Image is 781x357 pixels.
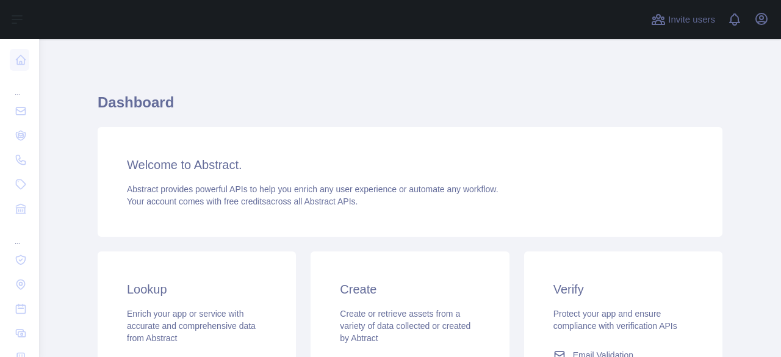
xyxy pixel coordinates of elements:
[553,281,693,298] h3: Verify
[127,156,693,173] h3: Welcome to Abstract.
[127,184,498,194] span: Abstract provides powerful APIs to help you enrich any user experience or automate any workflow.
[98,93,722,122] h1: Dashboard
[224,197,266,206] span: free credits
[127,309,256,343] span: Enrich your app or service with accurate and comprehensive data from Abstract
[649,10,718,29] button: Invite users
[340,281,480,298] h3: Create
[127,281,267,298] h3: Lookup
[127,197,358,206] span: Your account comes with across all Abstract APIs.
[553,309,677,331] span: Protect your app and ensure compliance with verification APIs
[10,222,29,247] div: ...
[668,13,715,27] span: Invite users
[340,309,470,343] span: Create or retrieve assets from a variety of data collected or created by Abtract
[10,73,29,98] div: ...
